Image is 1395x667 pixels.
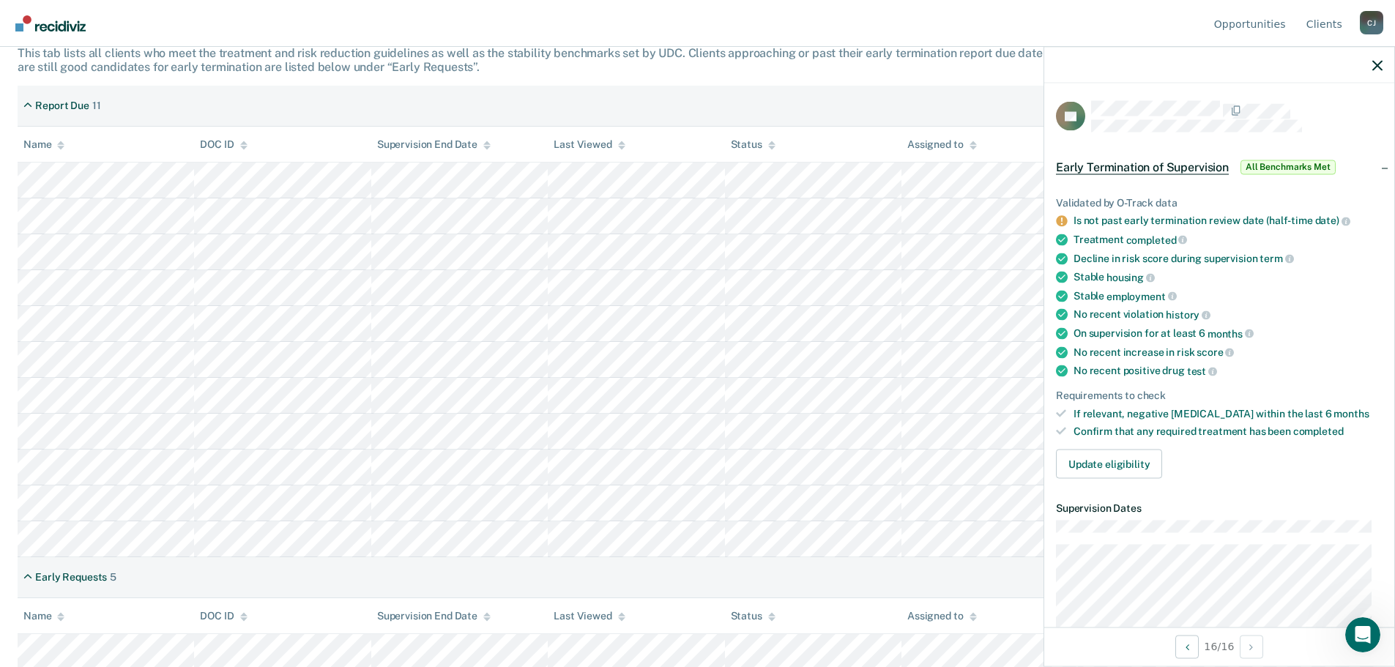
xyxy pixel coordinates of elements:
[23,610,64,622] div: Name
[92,100,101,112] div: 11
[1074,252,1383,265] div: Decline in risk score during supervision
[1044,627,1394,666] div: 16 / 16
[1197,346,1234,358] span: score
[731,610,775,622] div: Status
[377,610,491,622] div: Supervision End Date
[1074,233,1383,246] div: Treatment
[1240,160,1336,174] span: All Benchmarks Met
[554,138,625,151] div: Last Viewed
[377,138,491,151] div: Supervision End Date
[110,571,116,584] div: 5
[1333,407,1369,419] span: months
[1360,11,1383,34] div: C J
[1074,308,1383,321] div: No recent violation
[1260,253,1293,264] span: term
[15,15,86,31] img: Recidiviz
[200,610,247,622] div: DOC ID
[1345,617,1380,652] iframe: Intercom live chat
[731,138,775,151] div: Status
[1074,346,1383,359] div: No recent increase in risk
[1187,365,1217,376] span: test
[1106,290,1176,302] span: employment
[1106,271,1155,283] span: housing
[35,571,107,584] div: Early Requests
[1208,327,1254,339] span: months
[1056,389,1383,401] div: Requirements to check
[1074,215,1383,228] div: Is not past early termination review date (half-time date)
[554,610,625,622] div: Last Viewed
[1074,271,1383,284] div: Stable
[23,138,64,151] div: Name
[1074,365,1383,378] div: No recent positive drug
[1074,407,1383,420] div: If relevant, negative [MEDICAL_DATA] within the last 6
[1175,635,1199,658] button: Previous Opportunity
[1360,11,1383,34] button: Profile dropdown button
[1166,309,1210,321] span: history
[907,610,976,622] div: Assigned to
[1056,196,1383,209] div: Validated by O-Track data
[35,100,89,112] div: Report Due
[1074,425,1383,438] div: Confirm that any required treatment has been
[1293,425,1344,437] span: completed
[1044,144,1394,190] div: Early Termination of SupervisionAll Benchmarks Met
[200,138,247,151] div: DOC ID
[18,46,1377,74] div: This tab lists all clients who meet the treatment and risk reduction guidelines as well as the st...
[1240,635,1263,658] button: Next Opportunity
[1056,502,1383,515] dt: Supervision Dates
[907,138,976,151] div: Assigned to
[1056,160,1229,174] span: Early Termination of Supervision
[1074,327,1383,340] div: On supervision for at least 6
[1074,289,1383,302] div: Stable
[1056,450,1162,479] button: Update eligibility
[1126,234,1188,245] span: completed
